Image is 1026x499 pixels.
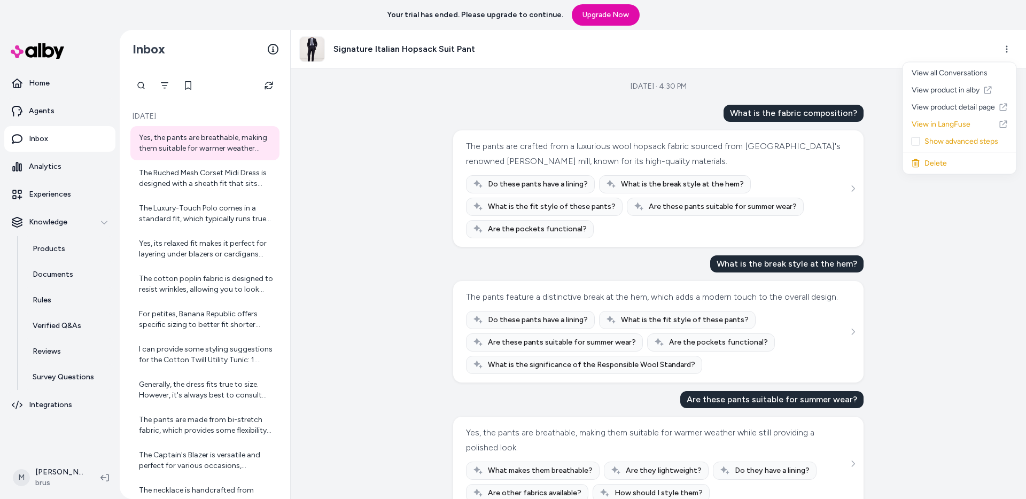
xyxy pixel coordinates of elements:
[903,65,1016,82] div: View all Conversations
[903,82,1016,99] a: View product in alby
[903,133,1016,150] div: Show advanced steps
[903,155,1016,172] div: Delete
[903,116,1016,133] a: View in LangFuse
[903,99,1016,116] a: View product detail page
